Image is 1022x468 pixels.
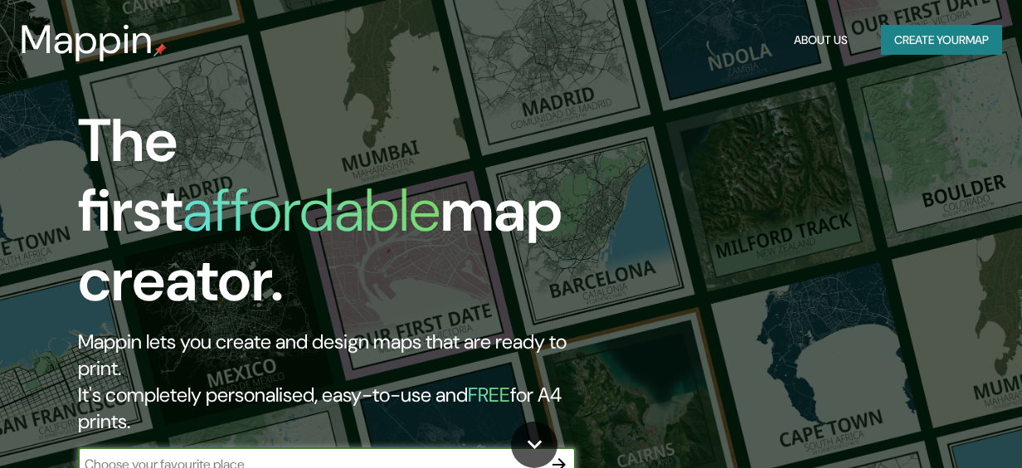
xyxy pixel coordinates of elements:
[881,25,1002,56] button: Create yourmap
[78,106,589,329] h1: The first map creator.
[182,172,440,249] h1: affordable
[78,329,589,435] h2: Mappin lets you create and design maps that are ready to print. It's completely personalised, eas...
[787,25,854,56] button: About Us
[468,382,510,407] h5: FREE
[20,17,153,63] h3: Mappin
[153,43,167,56] img: mappin-pin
